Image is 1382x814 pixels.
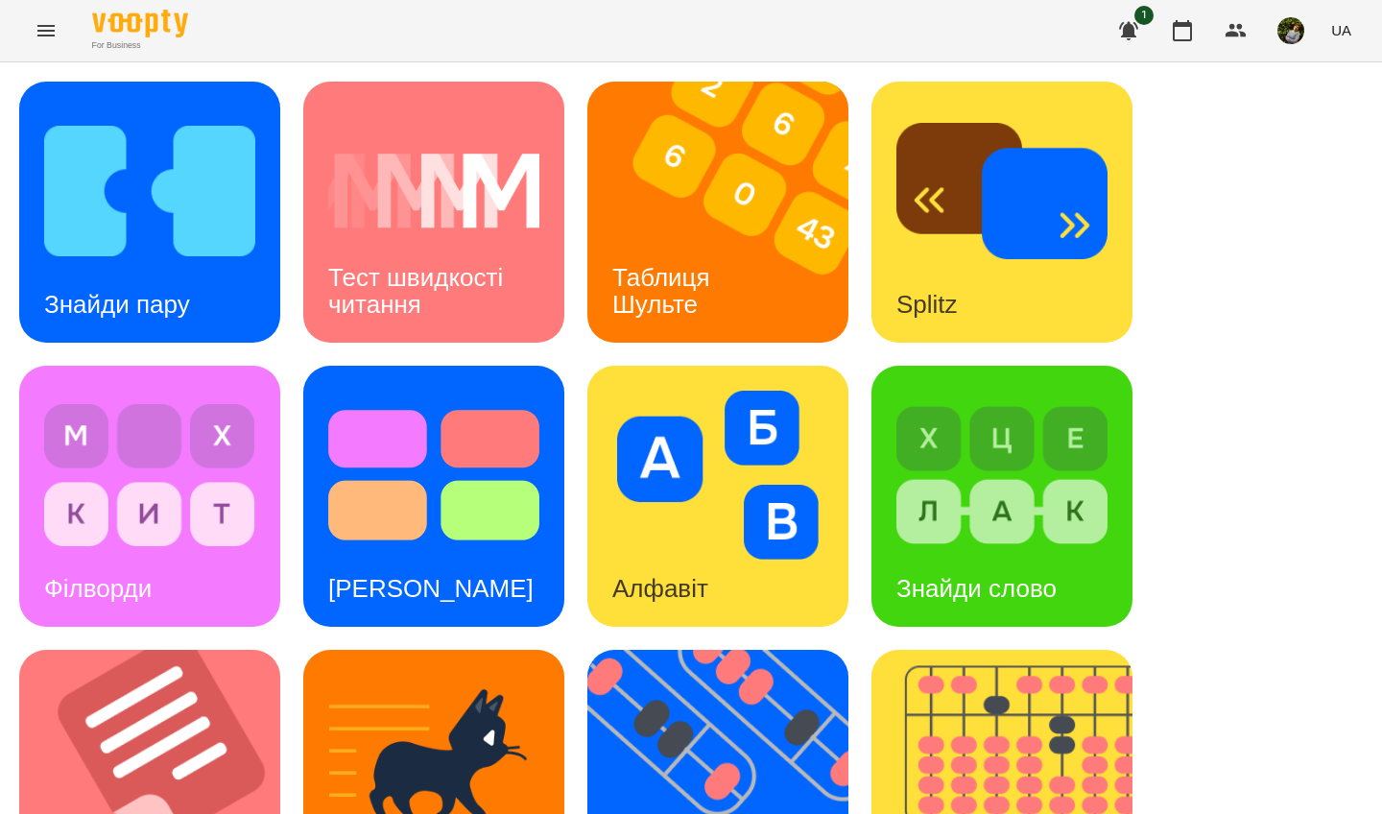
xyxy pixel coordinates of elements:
[612,263,717,318] h3: Таблиця Шульте
[896,574,1057,603] h3: Знайди слово
[92,39,188,52] span: For Business
[44,574,152,603] h3: Філворди
[1277,17,1304,44] img: b75e9dd987c236d6cf194ef640b45b7d.jpg
[587,366,848,627] a: АлфавітАлфавіт
[303,366,564,627] a: Тест Струпа[PERSON_NAME]
[19,366,280,627] a: ФілвордиФілворди
[19,82,280,343] a: Знайди паруЗнайди пару
[612,391,823,560] img: Алфавіт
[44,107,255,275] img: Знайди пару
[871,82,1132,343] a: SplitzSplitz
[612,574,708,603] h3: Алфавіт
[896,391,1108,560] img: Знайди слово
[328,263,510,318] h3: Тест швидкості читання
[1331,20,1351,40] span: UA
[92,10,188,37] img: Voopty Logo
[896,290,958,319] h3: Splitz
[587,82,872,343] img: Таблиця Шульте
[1323,12,1359,48] button: UA
[44,391,255,560] img: Філворди
[871,366,1132,627] a: Знайди словоЗнайди слово
[44,290,190,319] h3: Знайди пару
[328,107,539,275] img: Тест швидкості читання
[1134,6,1154,25] span: 1
[303,82,564,343] a: Тест швидкості читанняТест швидкості читання
[328,391,539,560] img: Тест Струпа
[587,82,848,343] a: Таблиця ШультеТаблиця Шульте
[896,107,1108,275] img: Splitz
[328,574,534,603] h3: [PERSON_NAME]
[23,8,69,54] button: Menu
